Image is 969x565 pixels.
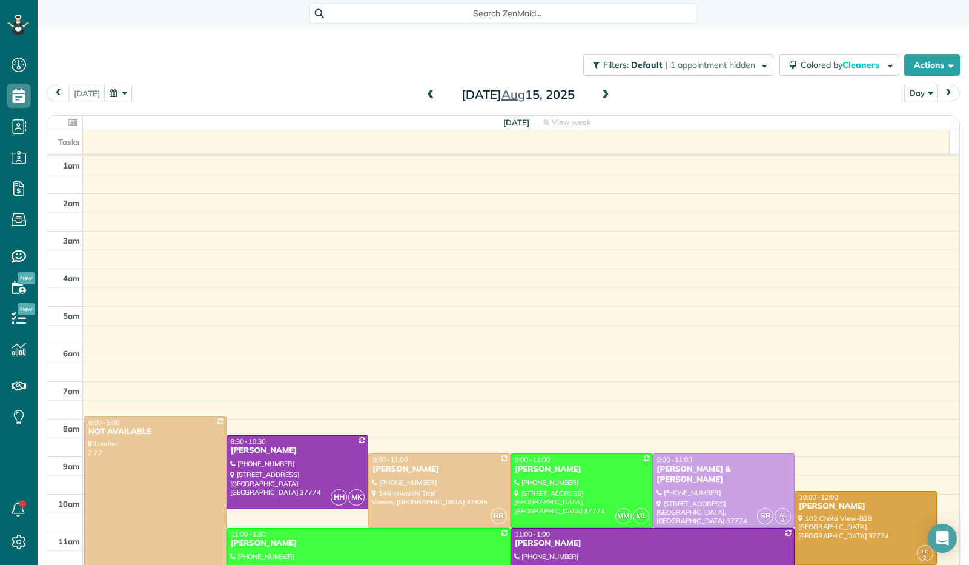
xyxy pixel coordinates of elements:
[842,59,881,70] span: Cleaners
[779,511,787,518] span: AC
[501,87,525,102] span: Aug
[442,88,594,101] h2: [DATE] 15, 2025
[63,273,80,283] span: 4am
[757,508,773,524] span: SR
[58,537,80,546] span: 11am
[491,508,507,524] span: RB
[63,236,80,246] span: 3am
[58,499,80,509] span: 10am
[552,118,590,127] span: View week
[603,59,629,70] span: Filters:
[928,524,957,553] div: Open Intercom Messenger
[63,198,80,208] span: 2am
[922,548,928,555] span: LC
[918,552,933,564] small: 2
[775,515,790,526] small: 2
[331,489,347,506] span: HH
[68,85,105,101] button: [DATE]
[63,461,80,471] span: 9am
[63,161,80,170] span: 1am
[230,538,507,549] div: [PERSON_NAME]
[615,508,632,524] span: MM
[656,464,792,485] div: [PERSON_NAME] & [PERSON_NAME]
[230,446,365,456] div: [PERSON_NAME]
[631,59,663,70] span: Default
[779,54,899,76] button: Colored byCleaners
[937,85,960,101] button: next
[63,311,80,321] span: 5am
[503,118,529,127] span: [DATE]
[18,303,35,315] span: New
[801,59,884,70] span: Colored by
[633,508,649,524] span: ML
[88,427,223,437] div: NOT AVAILABLE
[63,349,80,358] span: 6am
[514,538,791,549] div: [PERSON_NAME]
[904,85,938,101] button: Day
[58,137,80,147] span: Tasks
[657,455,692,464] span: 9:00 - 11:00
[515,530,550,538] span: 11:00 - 1:00
[515,455,550,464] span: 9:00 - 11:00
[88,418,120,427] span: 8:00 - 5:00
[63,424,80,433] span: 8am
[47,85,70,101] button: prev
[798,501,933,512] div: [PERSON_NAME]
[514,464,649,475] div: [PERSON_NAME]
[231,530,266,538] span: 11:00 - 1:30
[63,386,80,396] span: 7am
[583,54,773,76] button: Filters: Default | 1 appointment hidden
[799,493,838,501] span: 10:00 - 12:00
[231,437,266,446] span: 8:30 - 10:30
[348,489,365,506] span: MK
[18,272,35,284] span: New
[666,59,755,70] span: | 1 appointment hidden
[372,455,408,464] span: 9:00 - 11:00
[577,54,773,76] a: Filters: Default | 1 appointment hidden
[372,464,507,475] div: [PERSON_NAME]
[904,54,960,76] button: Actions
